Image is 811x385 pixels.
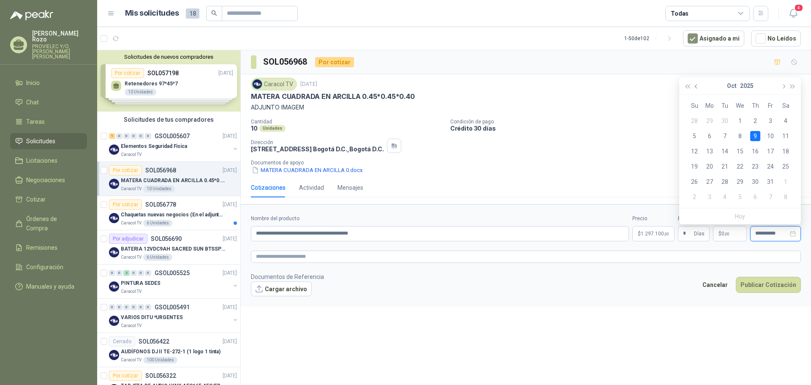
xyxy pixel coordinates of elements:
label: Nombre del producto [251,215,629,223]
td: 2025-10-15 [732,144,748,159]
p: VARIOS DITU *URGENTES [121,314,182,322]
p: PINTURA SEDES [121,279,160,287]
td: 2025-10-30 [748,174,763,189]
div: 30 [720,116,730,126]
div: 3 [765,116,776,126]
td: 2025-10-06 [702,128,717,144]
div: 13 [705,146,715,156]
td: 2025-10-20 [702,159,717,174]
div: 24 [765,161,776,172]
div: Cotizaciones [251,183,286,192]
td: 2025-10-10 [763,128,778,144]
div: 31 [765,177,776,187]
p: $1.297.100,00 [632,226,675,241]
div: 19 [689,161,699,172]
p: Documentos de Referencia [251,272,324,281]
div: 5 [689,131,699,141]
div: 7 [765,192,776,202]
th: Su [687,98,702,113]
div: 18 [781,146,791,156]
img: Company Logo [109,316,119,326]
td: 2025-10-12 [687,144,702,159]
td: 2025-10-11 [778,128,793,144]
td: 2025-09-29 [702,113,717,128]
span: Negociaciones [26,175,65,185]
div: 11 [781,131,791,141]
span: Cotizar [26,195,46,204]
p: $ 0,00 [713,226,747,241]
td: 2025-10-14 [717,144,732,159]
span: Manuales y ayuda [26,282,74,291]
div: 8 [781,192,791,202]
td: 2025-10-09 [748,128,763,144]
p: Chaquetas nuevas negocios (En el adjunto mas informacion) [121,211,226,219]
div: 0 [131,304,137,310]
div: 6 Unidades [143,254,172,261]
p: 10 [251,125,258,132]
div: 22 [735,161,745,172]
div: 25 [781,161,791,172]
div: 100 Unidades [143,357,177,363]
div: 16 [750,146,760,156]
img: Company Logo [253,79,262,89]
td: 2025-10-28 [717,174,732,189]
div: 27 [705,177,715,187]
a: 1 0 0 0 0 0 GSOL005607[DATE] Company LogoElementos Seguridad FisicaCaracol TV [109,131,239,158]
th: Mo [702,98,717,113]
td: 2025-10-05 [687,128,702,144]
p: [DATE] [223,235,237,243]
th: Sa [778,98,793,113]
td: 2025-11-06 [748,189,763,205]
div: 1 [735,116,745,126]
span: Inicio [26,78,40,87]
a: 0 0 0 0 0 0 GSOL005491[DATE] Company LogoVARIOS DITU *URGENTESCaracol TV [109,302,239,329]
td: 2025-11-05 [732,189,748,205]
a: Manuales y ayuda [10,279,87,295]
span: search [211,10,217,16]
p: SOL056422 [139,339,169,344]
div: 30 [750,177,760,187]
p: [DATE] [223,269,237,277]
p: Caracol TV [121,357,142,363]
a: Por cotizarSOL056968[DATE] Company LogoMATERA CUADRADA EN ARCILLA 0.45*0.45*0.40Caracol TV10 Unid... [97,162,240,196]
td: 2025-10-18 [778,144,793,159]
div: 14 [720,146,730,156]
div: 2 [750,116,760,126]
div: 28 [689,116,699,126]
div: 29 [735,177,745,187]
span: Licitaciones [26,156,57,165]
td: 2025-10-26 [687,174,702,189]
span: 18 [186,8,199,19]
img: Company Logo [109,145,119,155]
p: [DATE] [223,303,237,311]
div: 3 [705,192,715,202]
div: 0 [131,270,137,276]
button: MATERA CUADRADA EN ARCILLA 0.docx [251,166,364,175]
td: 2025-10-27 [702,174,717,189]
div: 1 - 50 de 102 [624,32,676,45]
p: SOL056690 [151,236,182,242]
p: GSOL005525 [155,270,190,276]
td: 2025-10-13 [702,144,717,159]
p: [PERSON_NAME] Rozo [32,30,87,42]
div: 4 [781,116,791,126]
span: Solicitudes [26,137,55,146]
div: 0 [145,304,151,310]
div: 0 [116,304,122,310]
div: 8 [735,131,745,141]
div: Mensajes [337,183,363,192]
div: 6 [750,192,760,202]
span: 1.297.100 [641,231,669,236]
div: 26 [689,177,699,187]
div: 4 [720,192,730,202]
div: 21 [720,161,730,172]
a: Inicio [10,75,87,91]
p: Caracol TV [121,186,142,192]
button: Cancelar [698,277,732,293]
span: ,00 [664,232,669,236]
div: 0 [138,304,144,310]
button: 4 [786,6,801,21]
td: 2025-10-01 [732,113,748,128]
div: 17 [765,146,776,156]
button: Solicitudes de nuevos compradores [101,54,237,60]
